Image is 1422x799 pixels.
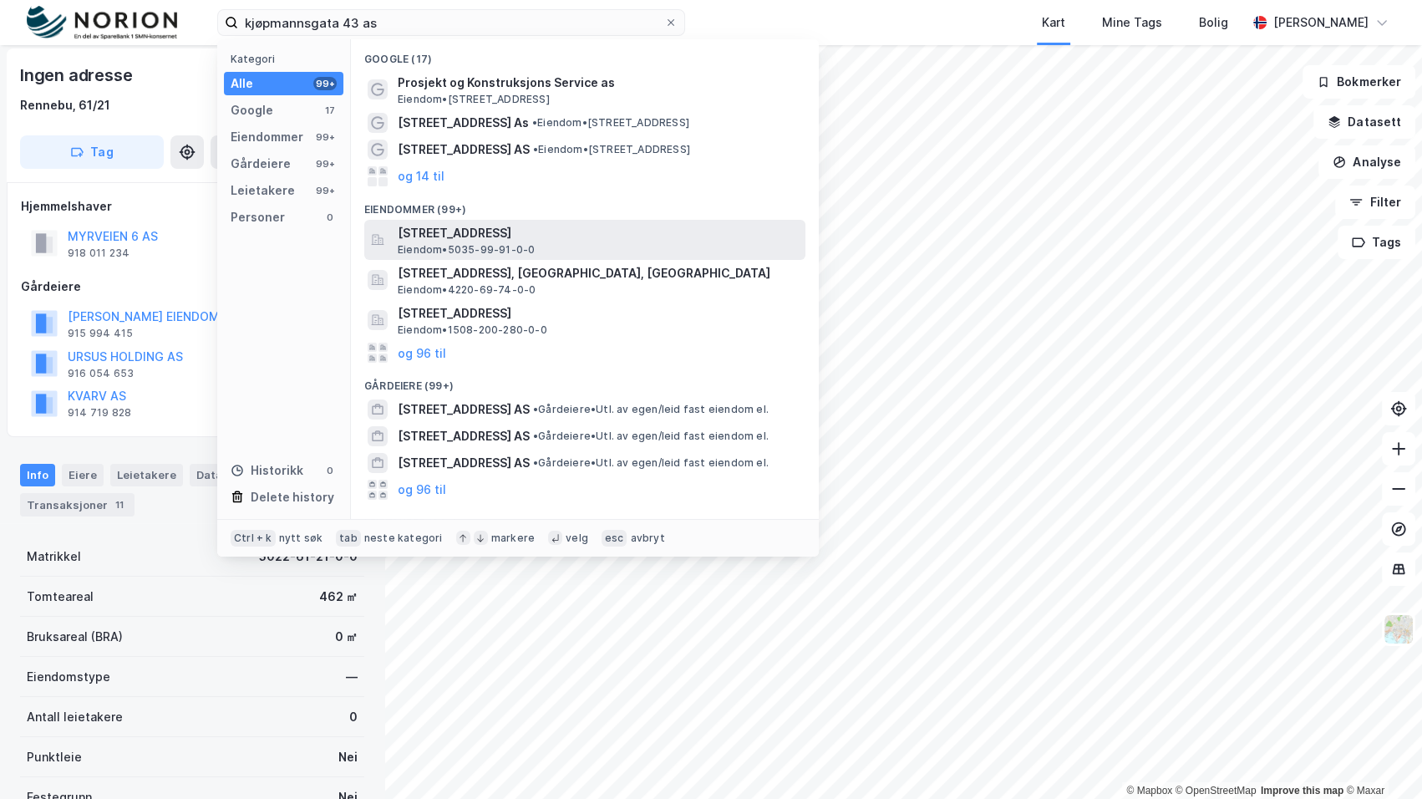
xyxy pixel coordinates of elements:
div: Personer [231,207,285,227]
div: Gårdeiere (99+) [351,366,819,396]
div: 916 054 653 [68,367,134,380]
div: 914 719 828 [68,406,131,420]
span: • [533,403,538,415]
span: Prosjekt og Konstruksjons Service as [398,73,799,93]
div: 99+ [313,77,337,90]
div: Eiendommer (99+) [351,190,819,220]
div: — [346,667,358,687]
div: [PERSON_NAME] [1273,13,1369,33]
div: Transaksjoner [20,493,135,517]
div: 0 [323,211,337,224]
div: markere [491,532,535,545]
button: Tags [1338,226,1415,259]
div: 17 [323,104,337,117]
div: Datasett [190,464,252,486]
div: Punktleie [27,747,82,767]
div: 5022-61-21-0-0 [259,547,358,567]
div: neste kategori [364,532,443,545]
button: Filter [1335,186,1415,219]
span: [STREET_ADDRESS] AS [398,453,530,473]
div: velg [566,532,588,545]
div: Google [231,100,273,120]
div: Ingen adresse [20,62,135,89]
button: Analyse [1318,145,1415,179]
span: Eiendom • 4220-69-74-0-0 [398,283,536,297]
span: Gårdeiere • Utl. av egen/leid fast eiendom el. [533,456,769,470]
div: 99+ [313,130,337,144]
span: [STREET_ADDRESS] AS [398,426,530,446]
div: 0 [323,464,337,477]
div: 918 011 234 [68,247,130,260]
div: 0 [349,707,358,727]
div: 0 ㎡ [335,627,358,647]
span: Gårdeiere • Utl. av egen/leid fast eiendom el. [533,430,769,443]
div: 915 994 415 [68,327,133,340]
div: Tomteareal [27,587,94,607]
div: Matrikkel [27,547,81,567]
a: OpenStreetMap [1176,785,1257,796]
div: Gårdeiere [21,277,363,297]
div: Kontrollprogram for chat [1338,719,1422,799]
button: og 14 til [398,166,444,186]
span: Eiendom • [STREET_ADDRESS] [532,116,689,130]
span: Eiendom • 5035-99-91-0-0 [398,243,535,257]
div: Gårdeiere [231,154,291,174]
a: Mapbox [1126,785,1172,796]
div: tab [336,530,361,547]
span: [STREET_ADDRESS] [398,223,799,243]
span: • [533,456,538,469]
div: Alle [231,74,253,94]
div: avbryt [630,532,664,545]
div: Antall leietakere [27,707,123,727]
div: esc [602,530,627,547]
div: Info [20,464,55,486]
div: Rennebu, 61/21 [20,95,110,115]
div: Eiendomstype [27,667,110,687]
div: 11 [111,496,128,513]
iframe: Chat Widget [1338,719,1422,799]
div: Nei [338,747,358,767]
img: norion-logo.80e7a08dc31c2e691866.png [27,6,177,40]
span: [STREET_ADDRESS] [398,303,799,323]
span: Eiendom • 1508-200-280-0-0 [398,323,547,337]
div: 462 ㎡ [319,587,358,607]
div: Delete history [251,487,334,507]
span: • [533,430,538,442]
div: Kategori [231,53,343,65]
div: Eiere [62,464,104,486]
div: Ctrl + k [231,530,276,547]
button: og 96 til [398,343,446,363]
button: Bokmerker [1303,65,1415,99]
button: Datasett [1313,105,1415,139]
div: Google (17) [351,39,819,69]
div: Bolig [1199,13,1228,33]
span: Eiendom • [STREET_ADDRESS] [398,93,550,106]
button: Tag [20,135,164,169]
span: [STREET_ADDRESS] AS [398,399,530,420]
span: [STREET_ADDRESS], [GEOGRAPHIC_DATA], [GEOGRAPHIC_DATA] [398,263,799,283]
span: Gårdeiere • Utl. av egen/leid fast eiendom el. [533,403,769,416]
input: Søk på adresse, matrikkel, gårdeiere, leietakere eller personer [238,10,664,35]
div: 99+ [313,157,337,170]
a: Improve this map [1261,785,1343,796]
div: Mine Tags [1102,13,1162,33]
div: Leietakere (99+) [351,503,819,533]
div: Hjemmelshaver [21,196,363,216]
div: Leietakere [110,464,183,486]
button: og 96 til [398,480,446,500]
div: nytt søk [279,532,323,545]
div: Eiendommer [231,127,303,147]
span: Eiendom • [STREET_ADDRESS] [533,143,690,156]
div: Bruksareal (BRA) [27,627,123,647]
span: [STREET_ADDRESS] AS [398,140,530,160]
span: • [532,116,537,129]
div: 99+ [313,184,337,197]
img: Z [1383,613,1414,645]
div: Historikk [231,461,303,481]
span: [STREET_ADDRESS] As [398,113,529,133]
div: Leietakere [231,181,295,201]
span: • [533,143,538,155]
div: Kart [1042,13,1065,33]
